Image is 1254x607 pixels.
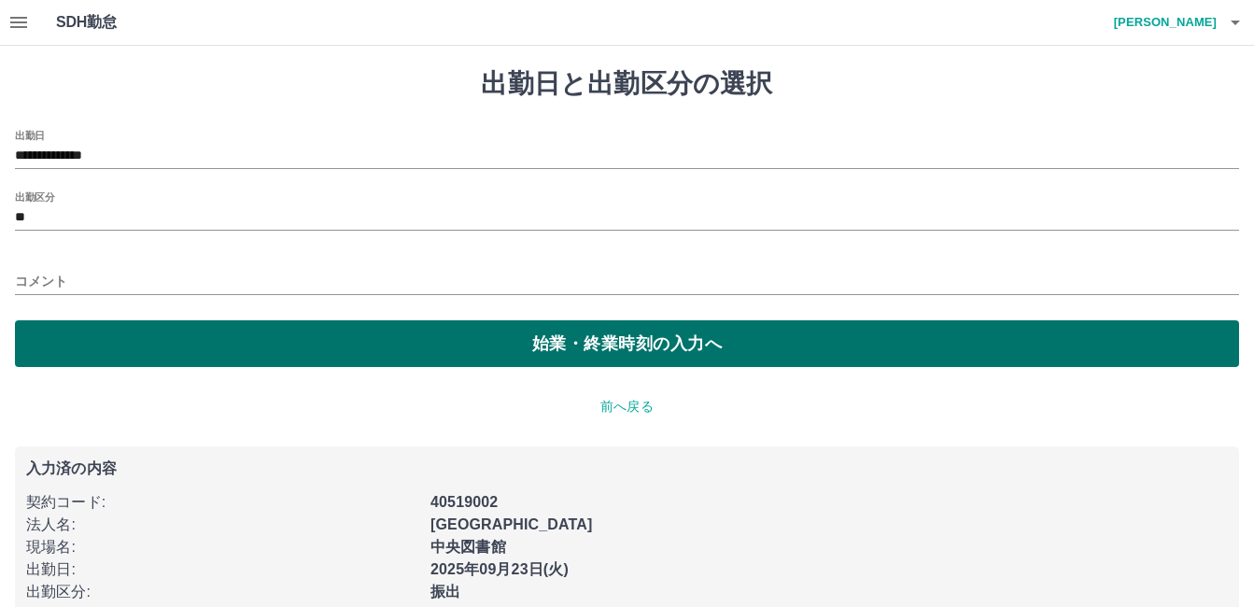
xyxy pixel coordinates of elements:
[26,558,419,581] p: 出勤日 :
[26,581,419,603] p: 出勤区分 :
[430,539,506,555] b: 中央図書館
[15,128,45,142] label: 出勤日
[15,320,1239,367] button: 始業・終業時刻の入力へ
[430,584,460,600] b: 振出
[15,68,1239,100] h1: 出勤日と出勤区分の選択
[430,516,593,532] b: [GEOGRAPHIC_DATA]
[15,397,1239,416] p: 前へ戻る
[26,491,419,514] p: 契約コード :
[430,561,569,577] b: 2025年09月23日(火)
[430,494,498,510] b: 40519002
[26,536,419,558] p: 現場名 :
[26,514,419,536] p: 法人名 :
[26,461,1228,476] p: 入力済の内容
[15,190,54,204] label: 出勤区分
